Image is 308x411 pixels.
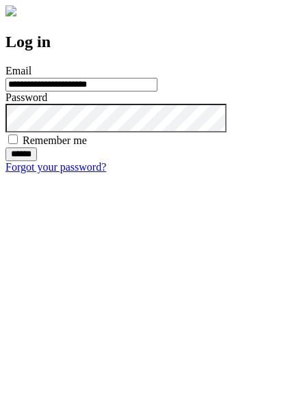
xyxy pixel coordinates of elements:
[5,5,16,16] img: logo-4e3dc11c47720685a147b03b5a06dd966a58ff35d612b21f08c02c0306f2b779.png
[5,91,47,103] label: Password
[5,161,106,173] a: Forgot your password?
[5,65,31,76] label: Email
[23,134,87,146] label: Remember me
[5,33,303,51] h2: Log in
